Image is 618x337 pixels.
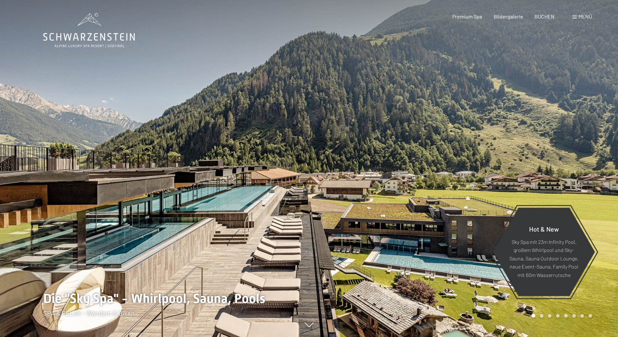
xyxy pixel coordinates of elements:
a: Hot & New Sky Spa mit 23m Infinity Pool, großem Whirlpool und Sky-Sauna, Sauna Outdoor Lounge, ne... [492,207,595,296]
div: Carousel Page 1 (Current Slide) [532,314,535,318]
div: Carousel Page 5 [564,314,568,318]
a: Bildergalerie [494,13,523,19]
div: Carousel Page 4 [556,314,560,318]
div: Carousel Page 7 [580,314,584,318]
div: Carousel Pagination [529,314,592,318]
div: Carousel Page 8 [588,314,592,318]
div: Carousel Page 6 [572,314,576,318]
a: Premium Spa [452,13,482,19]
div: Carousel Page 3 [548,314,551,318]
span: Menü [578,13,592,19]
a: BUCHEN [535,13,554,19]
span: Hot & New [529,225,559,233]
div: Carousel Page 2 [540,314,543,318]
p: Sky Spa mit 23m Infinity Pool, großem Whirlpool und Sky-Sauna, Sauna Outdoor Lounge, neue Event-S... [509,237,579,279]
